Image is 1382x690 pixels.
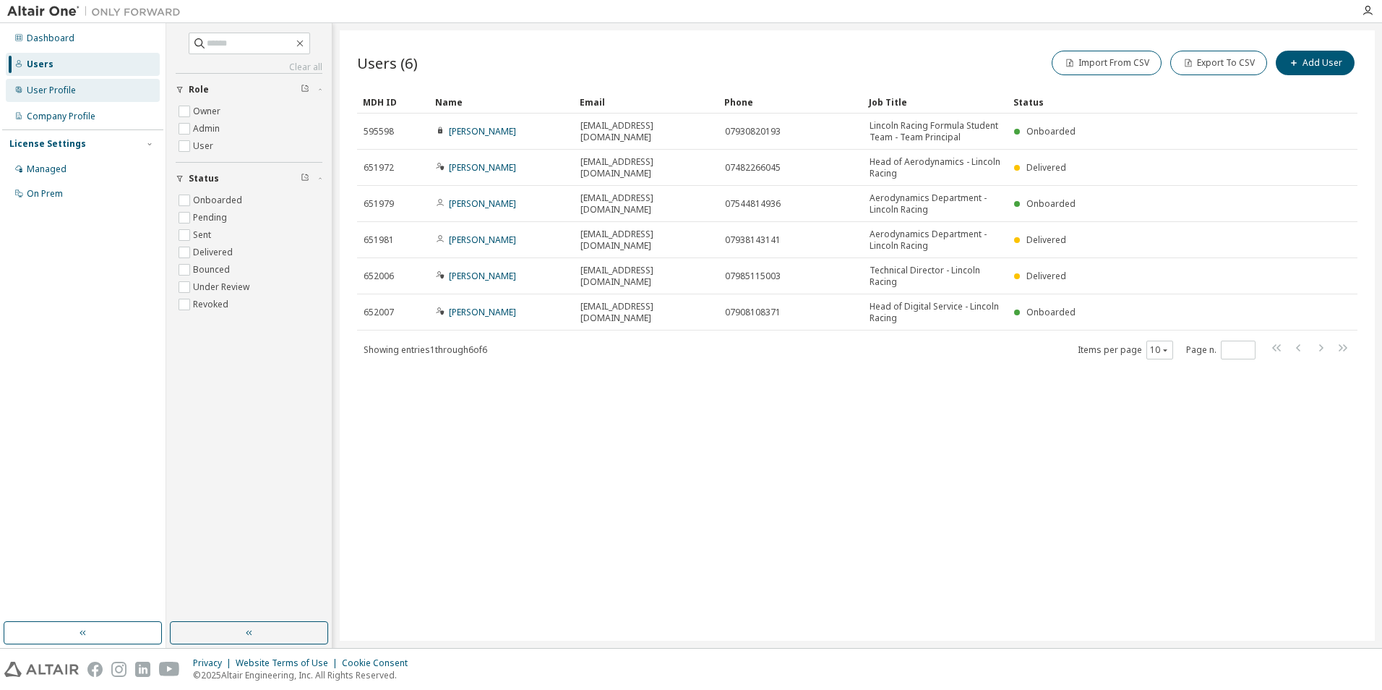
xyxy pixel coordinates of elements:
span: Delivered [1026,234,1066,246]
label: User [193,137,216,155]
label: Delivered [193,244,236,261]
span: 652006 [364,271,394,282]
label: Sent [193,226,214,244]
span: Items per page [1078,341,1173,359]
div: Company Profile [27,111,95,122]
p: © 2025 Altair Engineering, Inc. All Rights Reserved. [193,669,416,681]
div: Email [580,90,713,114]
span: Onboarded [1026,306,1076,318]
span: [EMAIL_ADDRESS][DOMAIN_NAME] [580,156,712,179]
label: Pending [193,209,230,226]
img: instagram.svg [111,662,126,677]
a: [PERSON_NAME] [449,161,516,174]
span: Head of Aerodynamics - Lincoln Racing [870,156,1001,179]
span: 07938143141 [725,234,781,246]
a: [PERSON_NAME] [449,125,516,137]
img: youtube.svg [159,662,180,677]
span: 07908108371 [725,307,781,318]
img: linkedin.svg [135,662,150,677]
button: Import From CSV [1052,51,1162,75]
span: 651981 [364,234,394,246]
span: Users (6) [357,53,418,73]
span: 07544814936 [725,198,781,210]
span: 651972 [364,162,394,174]
a: [PERSON_NAME] [449,306,516,318]
label: Onboarded [193,192,245,209]
span: Onboarded [1026,125,1076,137]
a: [PERSON_NAME] [449,197,516,210]
span: [EMAIL_ADDRESS][DOMAIN_NAME] [580,229,712,252]
div: MDH ID [363,90,424,114]
span: 07985115003 [725,271,781,282]
label: Under Review [193,278,252,296]
label: Revoked [193,296,231,313]
img: altair_logo.svg [4,662,79,677]
span: 651979 [364,198,394,210]
div: On Prem [27,188,63,200]
span: Clear filter [301,84,309,95]
button: Role [176,74,322,106]
div: Dashboard [27,33,74,44]
button: Add User [1276,51,1355,75]
span: Lincoln Racing Formula Student Team - Team Principal [870,120,1001,143]
div: Cookie Consent [342,657,416,669]
div: Job Title [869,90,1002,114]
span: 595598 [364,126,394,137]
span: 652007 [364,307,394,318]
div: Managed [27,163,66,175]
span: 07930820193 [725,126,781,137]
label: Owner [193,103,223,120]
label: Admin [193,120,223,137]
img: facebook.svg [87,662,103,677]
button: Export To CSV [1170,51,1267,75]
a: [PERSON_NAME] [449,234,516,246]
div: License Settings [9,138,86,150]
span: Technical Director - Lincoln Racing [870,265,1001,288]
span: [EMAIL_ADDRESS][DOMAIN_NAME] [580,301,712,324]
a: Clear all [176,61,322,73]
div: Website Terms of Use [236,657,342,669]
span: Page n. [1186,341,1256,359]
span: [EMAIL_ADDRESS][DOMAIN_NAME] [580,192,712,216]
span: Head of Digital Service - Lincoln Racing [870,301,1001,324]
img: Altair One [7,4,188,19]
span: Aerodynamics Department - Lincoln Racing [870,192,1001,216]
span: [EMAIL_ADDRESS][DOMAIN_NAME] [580,265,712,288]
span: Onboarded [1026,197,1076,210]
span: [EMAIL_ADDRESS][DOMAIN_NAME] [580,120,712,143]
button: Status [176,163,322,195]
span: Aerodynamics Department - Lincoln Racing [870,229,1001,252]
span: Delivered [1026,161,1066,174]
div: Status [1013,90,1282,114]
div: Privacy [193,657,236,669]
span: Role [189,84,209,95]
span: Showing entries 1 through 6 of 6 [364,344,487,356]
span: Clear filter [301,173,309,184]
div: User Profile [27,85,76,96]
button: 10 [1150,344,1169,356]
label: Bounced [193,261,233,278]
span: Delivered [1026,270,1066,282]
div: Phone [724,90,857,114]
div: Users [27,59,53,70]
div: Name [435,90,568,114]
span: Status [189,173,219,184]
span: 07482266045 [725,162,781,174]
a: [PERSON_NAME] [449,270,516,282]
